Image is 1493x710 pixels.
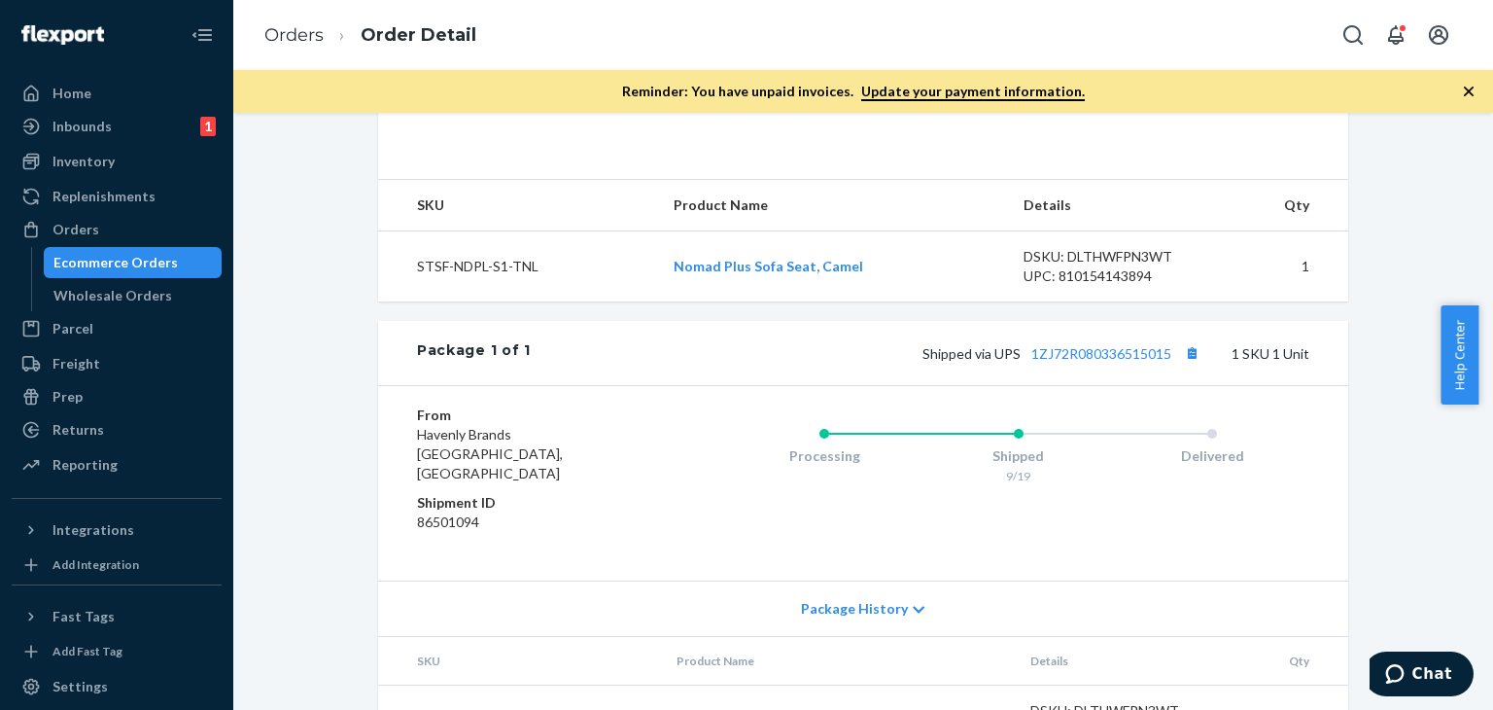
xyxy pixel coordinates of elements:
[52,643,122,659] div: Add Fast Tag
[12,414,222,445] a: Returns
[1024,247,1206,266] div: DSKU: DLTHWFPN3WT
[1376,16,1415,54] button: Open notifications
[12,671,222,702] a: Settings
[52,220,99,239] div: Orders
[12,348,222,379] a: Freight
[1441,305,1478,405] button: Help Center
[1334,16,1372,54] button: Open Search Box
[12,553,222,577] a: Add Integration
[417,340,531,366] div: Package 1 of 1
[1015,637,1229,686] th: Details
[52,455,118,475] div: Reporting
[1115,446,1309,466] div: Delivered
[922,345,1204,362] span: Shipped via UPS
[249,7,492,64] ol: breadcrumbs
[1370,652,1474,700] iframe: Opens a widget where you can chat to one of our agents
[12,601,222,632] button: Fast Tags
[417,406,649,425] dt: From
[52,387,83,407] div: Prep
[12,78,222,109] a: Home
[52,354,100,373] div: Freight
[378,637,661,686] th: SKU
[52,187,156,206] div: Replenishments
[531,340,1309,366] div: 1 SKU 1 Unit
[52,319,93,338] div: Parcel
[12,313,222,344] a: Parcel
[378,180,658,231] th: SKU
[200,117,216,136] div: 1
[12,146,222,177] a: Inventory
[861,83,1085,101] a: Update your payment information.
[801,599,908,619] span: Package History
[378,231,658,302] td: STSF-NDPL-S1-TNL
[44,280,223,311] a: Wholesale Orders
[12,515,222,546] button: Integrations
[727,446,921,466] div: Processing
[1222,180,1348,231] th: Qty
[921,468,1116,484] div: 9/19
[52,556,139,573] div: Add Integration
[53,286,172,305] div: Wholesale Orders
[12,449,222,480] a: Reporting
[12,640,222,663] a: Add Fast Tag
[12,214,222,245] a: Orders
[52,84,91,103] div: Home
[417,513,649,532] dd: 86501094
[661,637,1015,686] th: Product Name
[674,258,863,274] a: Nomad Plus Sofa Seat, Camel
[183,16,222,54] button: Close Navigation
[1228,637,1348,686] th: Qty
[52,677,108,696] div: Settings
[1179,340,1204,366] button: Copy tracking number
[622,82,1085,101] p: Reminder: You have unpaid invoices.
[12,111,222,142] a: Inbounds1
[44,247,223,278] a: Ecommerce Orders
[1024,266,1206,286] div: UPC: 810154143894
[12,181,222,212] a: Replenishments
[52,152,115,171] div: Inventory
[1419,16,1458,54] button: Open account menu
[21,25,104,45] img: Flexport logo
[361,24,476,46] a: Order Detail
[921,446,1116,466] div: Shipped
[53,253,178,272] div: Ecommerce Orders
[1008,180,1222,231] th: Details
[417,426,563,481] span: Havenly Brands [GEOGRAPHIC_DATA], [GEOGRAPHIC_DATA]
[52,420,104,440] div: Returns
[658,180,1009,231] th: Product Name
[417,493,649,513] dt: Shipment ID
[1031,345,1171,362] a: 1ZJ72R080336515015
[52,607,115,626] div: Fast Tags
[52,520,134,540] div: Integrations
[1222,231,1348,302] td: 1
[264,24,324,46] a: Orders
[52,117,112,136] div: Inbounds
[12,381,222,412] a: Prep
